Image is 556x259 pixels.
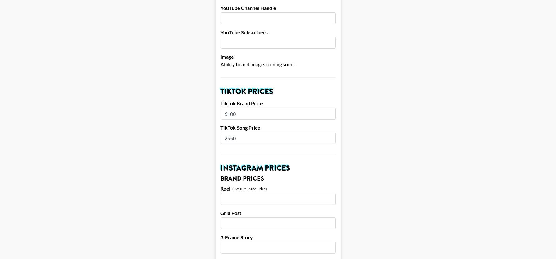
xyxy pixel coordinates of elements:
h2: Instagram Prices [221,164,336,172]
div: - (Default Brand Price) [231,187,267,191]
h3: Brand Prices [221,176,336,182]
label: Reel [221,186,231,192]
label: 3-Frame Story [221,234,336,241]
label: YouTube Subscribers [221,29,336,36]
label: TikTok Song Price [221,125,336,131]
label: TikTok Brand Price [221,100,336,107]
span: Ability to add images coming soon... [221,61,297,67]
label: Grid Post [221,210,336,216]
h2: TikTok Prices [221,88,336,95]
label: Image [221,54,336,60]
label: YouTube Channel Handle [221,5,336,11]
